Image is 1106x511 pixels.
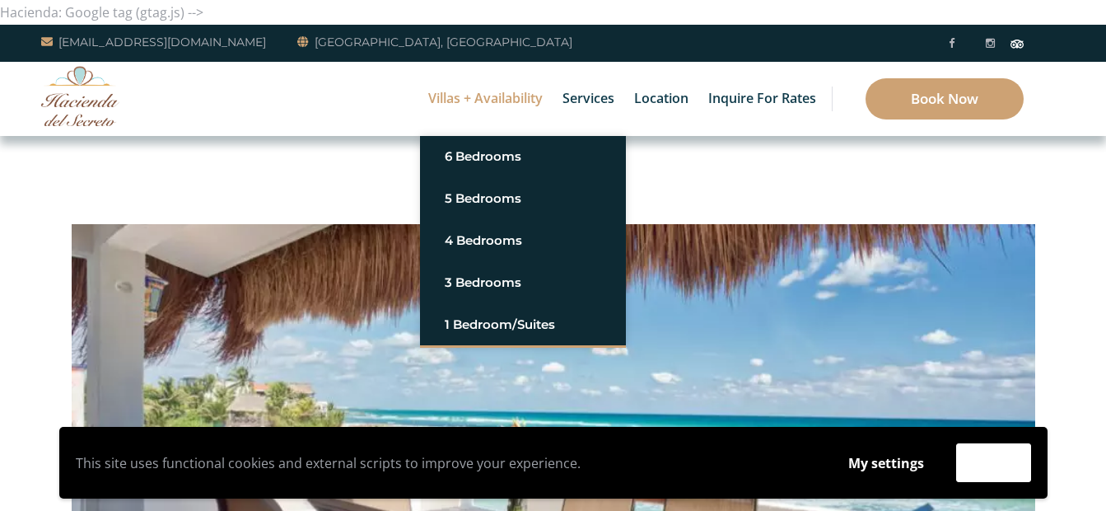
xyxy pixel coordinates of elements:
[420,62,551,136] a: Villas + Availability
[626,62,697,136] a: Location
[445,268,601,298] a: 3 Bedrooms
[297,32,572,52] a: [GEOGRAPHIC_DATA], [GEOGRAPHIC_DATA]
[41,32,266,52] a: [EMAIL_ADDRESS][DOMAIN_NAME]
[445,142,601,171] a: 6 Bedrooms
[41,66,119,126] img: Awesome Logo
[866,78,1024,120] a: Book Now
[956,443,1031,482] button: Accept
[554,62,623,136] a: Services
[76,451,816,476] p: This site uses functional cookies and external scripts to improve your experience.
[445,310,601,340] a: 1 Bedroom/Suites
[1010,40,1024,48] img: Tripadvisor_logomark.svg
[700,62,824,136] a: Inquire for Rates
[445,226,601,255] a: 4 Bedrooms
[445,184,601,213] a: 5 Bedrooms
[833,444,940,482] button: My settings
